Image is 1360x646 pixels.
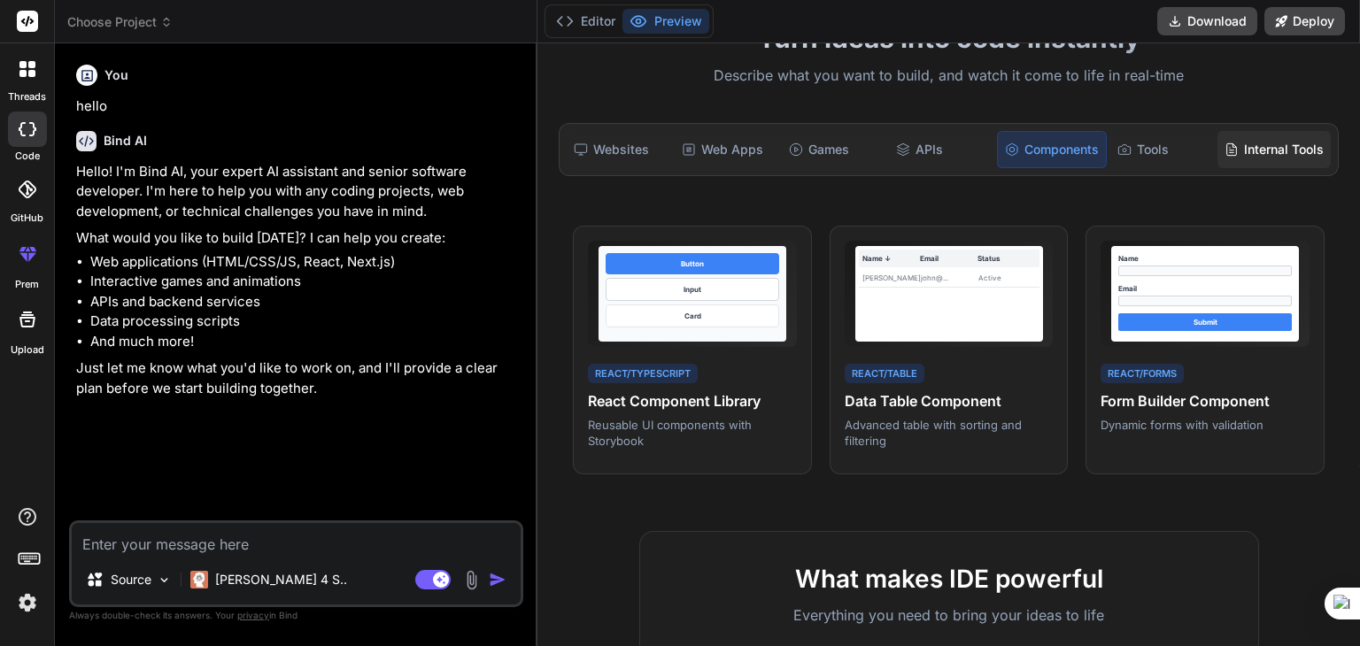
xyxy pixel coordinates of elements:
div: Websites [567,131,670,168]
div: [PERSON_NAME] [862,273,921,283]
div: Games [782,131,885,168]
div: Card [606,304,779,327]
h4: React Component Library [588,390,797,411]
div: Name [1118,253,1292,264]
div: APIs [889,131,993,168]
p: Just let me know what you'd like to work on, and I'll provide a clear plan before we start buildi... [76,358,520,398]
img: attachment [461,570,482,590]
p: Dynamic forms with validation [1101,417,1310,433]
button: Deploy [1264,7,1345,35]
div: Email [1118,283,1292,294]
div: Button [606,253,779,274]
li: APIs and backend services [90,292,520,312]
p: Always double-check its answers. Your in Bind [69,607,523,624]
div: Email [920,253,977,264]
li: Data processing scripts [90,311,520,332]
div: Name ↓ [862,253,920,264]
h6: Bind AI [104,132,147,150]
li: And much more! [90,332,520,352]
span: Choose Project [67,13,173,31]
div: john@... [921,273,978,283]
div: Submit [1118,313,1292,331]
div: React/Table [845,364,924,384]
label: threads [8,89,46,104]
div: Input [606,278,779,301]
div: Active [978,273,1036,283]
h4: Data Table Component [845,390,1054,411]
div: React/Forms [1101,364,1184,384]
label: prem [15,277,39,292]
h4: Form Builder Component [1101,390,1310,411]
p: hello [76,96,520,117]
label: Upload [11,342,44,358]
img: icon [489,571,506,588]
span: privacy [237,610,269,620]
h6: You [104,66,128,84]
button: Editor [549,9,622,34]
p: Reusable UI components with Storybook [588,417,797,449]
p: [PERSON_NAME] 4 S.. [215,571,347,588]
label: code [15,149,40,164]
p: Source [111,571,151,588]
div: React/TypeScript [588,364,698,384]
li: Web applications (HTML/CSS/JS, React, Next.js) [90,252,520,273]
p: Everything you need to bring your ideas to life [668,604,1230,626]
p: Advanced table with sorting and filtering [845,417,1054,449]
p: What would you like to build [DATE]? I can help you create: [76,228,520,249]
div: Web Apps [675,131,778,168]
div: Tools [1110,131,1214,168]
div: Components [997,131,1107,168]
img: Claude 4 Sonnet [190,571,208,588]
img: settings [12,588,42,618]
button: Preview [622,9,709,34]
h2: What makes IDE powerful [668,560,1230,597]
div: Internal Tools [1217,131,1331,168]
label: GitHub [11,211,43,226]
img: Pick Models [157,573,172,588]
li: Interactive games and animations [90,272,520,292]
button: Download [1157,7,1257,35]
p: Hello! I'm Bind AI, your expert AI assistant and senior software developer. I'm here to help you ... [76,162,520,222]
p: Describe what you want to build, and watch it come to life in real-time [548,65,1349,88]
